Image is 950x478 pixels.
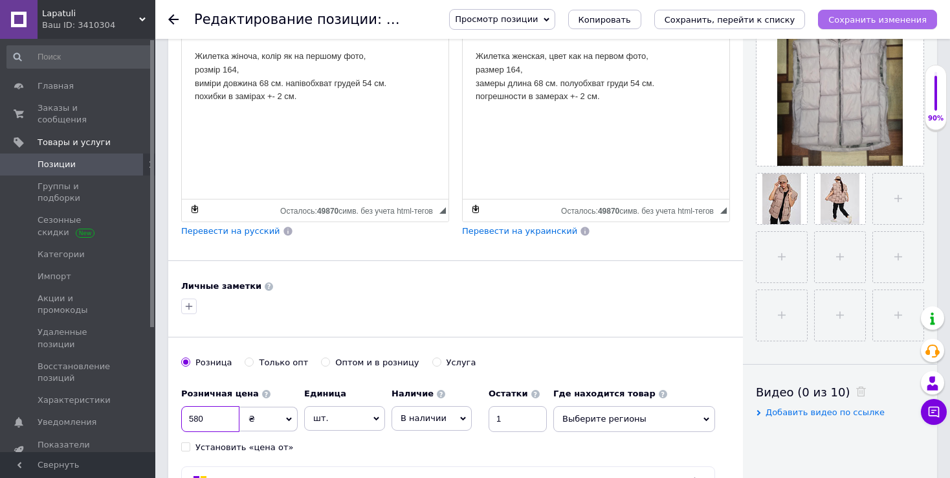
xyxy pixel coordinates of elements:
[195,442,293,453] div: Установить «цена от»
[553,406,715,432] span: Выберите регионы
[335,357,419,369] div: Оптом и в розницу
[304,406,385,431] span: шт.
[42,8,139,19] span: Lapatuli
[38,181,120,204] span: Группы и подборки
[818,10,937,29] button: Сохранить изменения
[579,15,631,25] span: Копировать
[304,389,346,398] b: Единица
[401,413,447,423] span: В наличии
[188,202,202,216] a: Сделать резервную копию сейчас
[249,414,255,424] span: ₴
[469,202,483,216] a: Сделать резервную копию сейчас
[38,214,120,238] span: Сезонные скидки
[598,207,619,216] span: 49870
[181,389,259,398] b: Розничная цена
[463,37,729,199] iframe: Визуальный текстовый редактор, 633894C1-D2F7-4BD4-B97A-8F20F07AD444
[925,114,946,123] div: 90%
[921,399,947,425] button: Чат с покупателем
[38,159,76,170] span: Позиции
[259,357,308,369] div: Только опт
[38,416,96,428] span: Уведомления
[194,12,505,27] h1: Редактирование позиции: Жилетка жіноча
[195,357,232,369] div: Розница
[828,15,927,25] i: Сохранить изменения
[766,407,885,417] span: Добавить видео по ссылке
[561,203,720,216] div: Подсчет символов
[181,406,239,432] input: 0
[489,406,547,432] input: -
[756,385,850,399] span: Видео (0 из 10)
[38,361,120,384] span: Восстановление позиций
[181,281,261,291] b: Личные заметки
[38,394,111,406] span: Характеристики
[489,389,528,398] b: Остатки
[6,45,153,69] input: Поиск
[392,389,434,398] b: Наличие
[38,326,120,350] span: Удаленные позиции
[38,293,120,316] span: Акции и промокоды
[925,65,947,130] div: 90% Качество заполнения
[654,10,806,29] button: Сохранить, перейти к списку
[447,357,476,369] div: Услуга
[439,207,446,214] span: Перетащите для изменения размера
[462,226,577,236] span: Перевести на украинский
[181,226,280,236] span: Перевести на русский
[720,207,727,214] span: Перетащите для изменения размера
[182,37,448,199] iframe: Визуальный текстовый редактор, B0C42905-4A04-47ED-941F-6085C4419126
[38,137,111,148] span: Товары и услуги
[553,389,656,398] b: Где находится товар
[280,203,439,216] div: Подсчет символов
[38,439,120,462] span: Показатели работы компании
[38,102,120,126] span: Заказы и сообщения
[38,80,74,92] span: Главная
[168,14,179,25] div: Вернуться назад
[38,249,85,260] span: Категории
[42,19,155,31] div: Ваш ID: 3410304
[317,207,338,216] span: 49870
[665,15,795,25] i: Сохранить, перейти к списку
[38,271,71,282] span: Импорт
[568,10,641,29] button: Копировать
[455,14,538,24] span: Просмотр позиции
